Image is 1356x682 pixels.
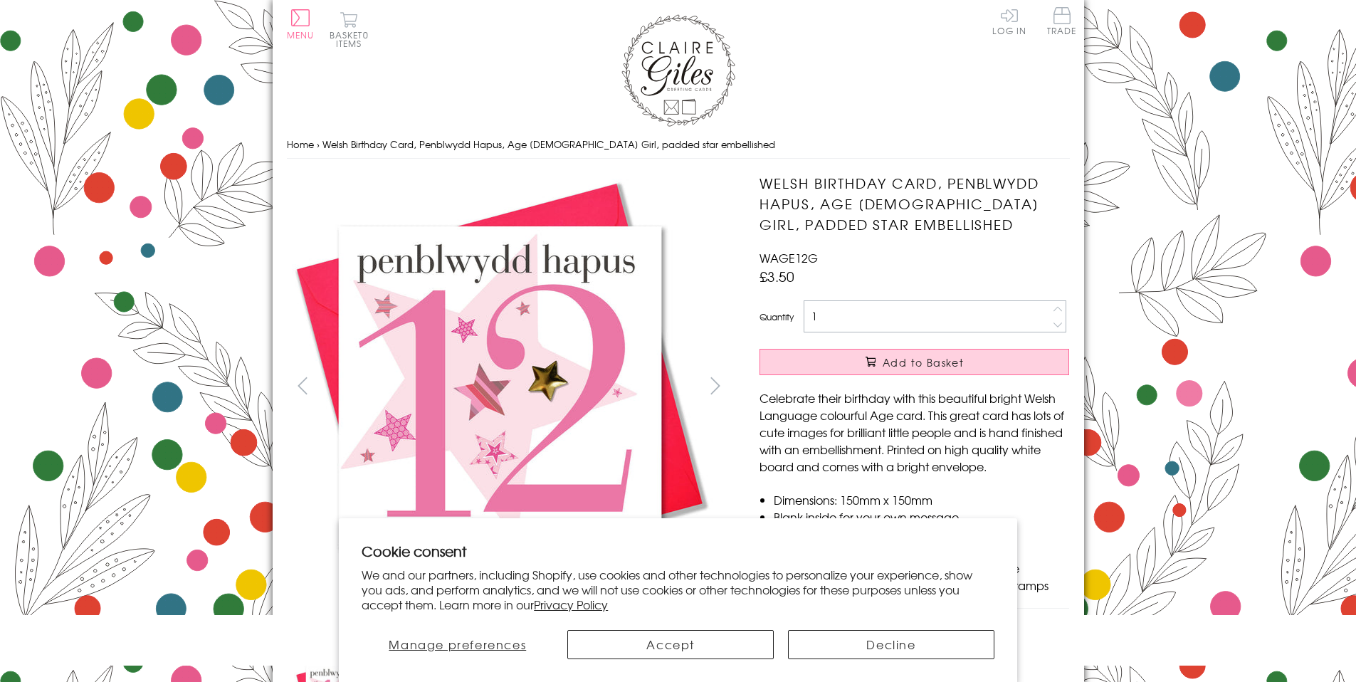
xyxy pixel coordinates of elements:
[362,567,994,612] p: We and our partners, including Shopify, use cookies and other technologies to personalize your ex...
[287,137,314,151] a: Home
[992,7,1026,35] a: Log In
[760,389,1069,475] p: Celebrate their birthday with this beautiful bright Welsh Language colourful Age card. This great...
[336,28,369,50] span: 0 items
[389,636,526,653] span: Manage preferences
[760,266,794,286] span: £3.50
[362,630,553,659] button: Manage preferences
[287,28,315,41] span: Menu
[1047,7,1077,35] span: Trade
[699,369,731,402] button: next
[774,508,1069,525] li: Blank inside for your own message
[317,137,320,151] span: ›
[760,249,818,266] span: WAGE12G
[883,355,964,369] span: Add to Basket
[322,137,775,151] span: Welsh Birthday Card, Penblwydd Hapus, Age [DEMOGRAPHIC_DATA] Girl, padded star embellished
[287,9,315,39] button: Menu
[287,369,319,402] button: prev
[287,130,1070,159] nav: breadcrumbs
[362,541,994,561] h2: Cookie consent
[567,630,774,659] button: Accept
[774,491,1069,508] li: Dimensions: 150mm x 150mm
[621,14,735,127] img: Claire Giles Greetings Cards
[760,349,1069,375] button: Add to Basket
[534,596,608,613] a: Privacy Policy
[1047,7,1077,38] a: Trade
[287,173,714,600] img: Welsh Birthday Card, Penblwydd Hapus, Age 12 Girl, padded star embellished
[788,630,994,659] button: Decline
[760,310,794,323] label: Quantity
[760,173,1069,234] h1: Welsh Birthday Card, Penblwydd Hapus, Age [DEMOGRAPHIC_DATA] Girl, padded star embellished
[330,11,369,48] button: Basket0 items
